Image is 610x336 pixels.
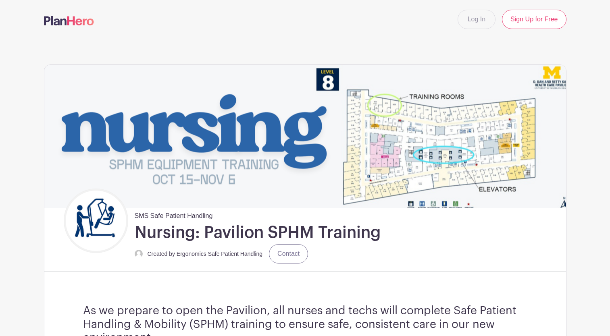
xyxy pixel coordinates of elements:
[148,251,263,257] small: Created by Ergonomics Safe Patient Handling
[44,65,566,208] img: event_banner_9715.png
[44,16,94,25] img: logo-507f7623f17ff9eddc593b1ce0a138ce2505c220e1c5a4e2b4648c50719b7d32.svg
[458,10,495,29] a: Log In
[135,208,213,221] span: SMS Safe Patient Handling
[135,222,381,243] h1: Nursing: Pavilion SPHM Training
[66,191,126,251] img: Untitled%20design.png
[135,250,143,258] img: default-ce2991bfa6775e67f084385cd625a349d9dcbb7a52a09fb2fda1e96e2d18dcdb.png
[269,244,308,263] a: Contact
[502,10,566,29] a: Sign Up for Free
